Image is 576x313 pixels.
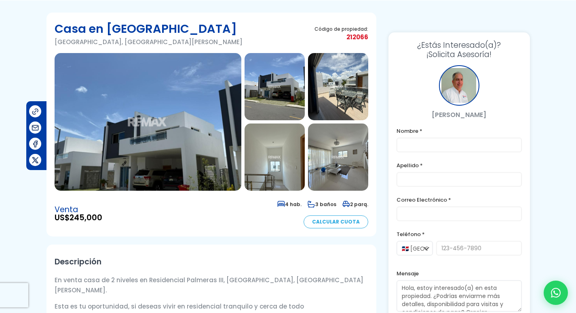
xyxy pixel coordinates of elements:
[436,241,522,256] input: 123-456-7890
[304,215,368,228] a: Calcular Cuota
[342,201,368,208] span: 2 parq.
[31,156,40,164] img: Compartir
[31,140,40,148] img: Compartir
[55,253,368,271] h2: Descripción
[277,201,302,208] span: 4 hab.
[55,301,368,311] p: Esta es tu oportunidad, si deseas vivir en residencial tranquilo y cerca de todo
[439,65,479,106] div: Enrique Perez
[31,107,40,116] img: Compartir
[397,195,522,205] label: Correo Electrónico *
[397,229,522,239] label: Teléfono *
[55,275,368,295] p: En venta casa de 2 niveles en Residencial Palmeras III, [GEOGRAPHIC_DATA], [GEOGRAPHIC_DATA][PERS...
[314,26,368,32] span: Código de propiedad:
[397,110,522,120] p: [PERSON_NAME]
[308,201,336,208] span: 3 baños
[397,126,522,136] label: Nombre *
[397,40,522,59] h3: ¡Solicita Asesoría!
[55,53,241,191] img: Casa en Centro Madre Vieja Sur
[397,268,522,279] label: Mensaje
[245,53,305,120] img: Casa en Centro Madre Vieja Sur
[70,212,102,223] span: 245,000
[308,123,368,191] img: Casa en Centro Madre Vieja Sur
[314,32,368,42] span: 212066
[55,214,102,222] span: US$
[397,160,522,170] label: Apellido *
[55,21,243,37] h1: Casa en [GEOGRAPHIC_DATA]
[245,123,305,191] img: Casa en Centro Madre Vieja Sur
[31,123,40,132] img: Compartir
[397,40,522,50] span: ¿Estás Interesado(a)?
[308,53,368,120] img: Casa en Centro Madre Vieja Sur
[55,206,102,214] span: Venta
[397,280,522,312] textarea: Hola, estoy interesado(a) en esta propiedad. ¿Podrías enviarme más detalles, disponibilidad para ...
[55,37,243,47] p: [GEOGRAPHIC_DATA], [GEOGRAPHIC_DATA][PERSON_NAME]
